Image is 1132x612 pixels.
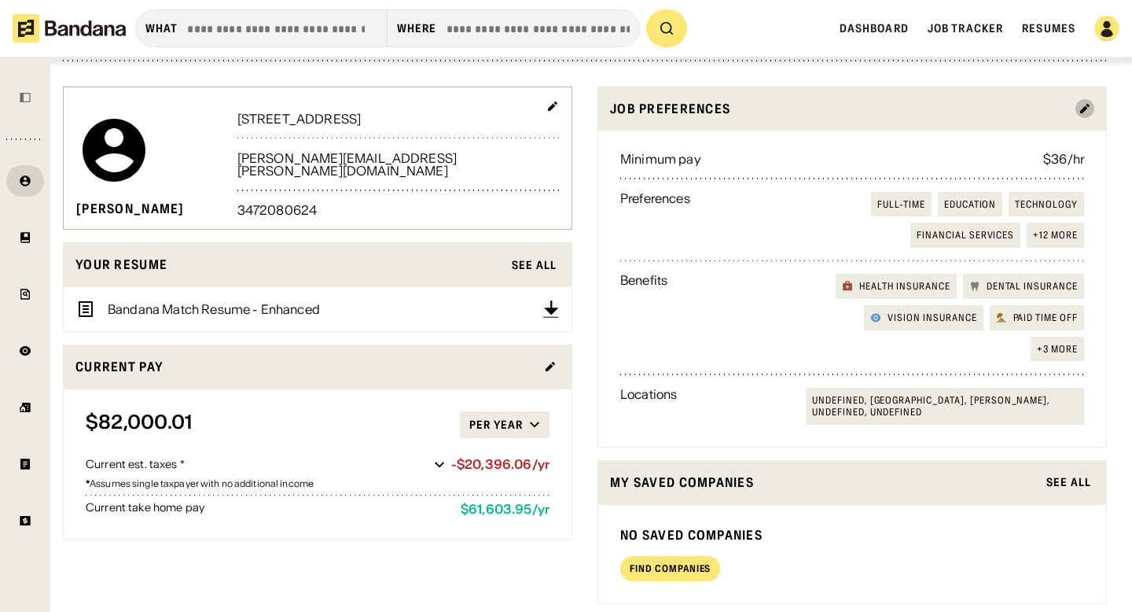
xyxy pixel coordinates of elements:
a: Job Tracker [928,21,1003,35]
div: Where [397,21,437,35]
div: 3472080624 [237,204,559,216]
div: +12 more [1033,229,1078,241]
div: See All [1046,477,1091,488]
div: Find companies [630,564,711,573]
a: Resumes [1022,21,1075,35]
div: My saved companies [610,473,1037,492]
div: Preferences [620,192,690,248]
div: See All [512,260,557,271]
div: Your resume [75,255,502,275]
img: Bandana logotype [13,14,126,42]
a: Dashboard [840,21,909,35]
div: Health insurance [859,280,950,293]
div: Education [944,198,997,211]
div: $36/hr [1043,153,1084,165]
div: Financial Services [917,229,1014,241]
div: what [145,21,178,35]
div: Vision insurance [888,312,976,324]
div: +3 more [1037,343,1078,356]
div: Technology [1015,198,1078,211]
div: Minimum pay [620,153,701,165]
div: No saved companies [620,527,1084,544]
div: -$20,396.06/yr [451,457,549,472]
div: Current est. taxes * [86,457,428,473]
div: Dental insurance [987,280,1078,293]
div: Locations [620,388,677,425]
div: $61,603.95 / yr [461,502,549,517]
div: [PERSON_NAME] [76,201,185,217]
div: Assumes single taxpayer with no additional income [86,479,549,488]
div: [PERSON_NAME][EMAIL_ADDRESS][PERSON_NAME][DOMAIN_NAME] [237,152,559,177]
div: Bandana Match Resume - Enhanced [108,303,320,315]
div: Full-time [877,198,925,211]
div: Current Pay [75,357,535,377]
div: Per year [469,418,523,432]
div: Paid time off [1013,312,1078,324]
div: [STREET_ADDRESS] [237,112,559,125]
div: Job preferences [610,99,1069,119]
div: undefined, [GEOGRAPHIC_DATA], [PERSON_NAME], undefined, undefined [812,394,1078,418]
div: Benefits [620,274,667,361]
div: $82,000.01 [86,411,460,438]
div: Current take home pay [86,502,448,517]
